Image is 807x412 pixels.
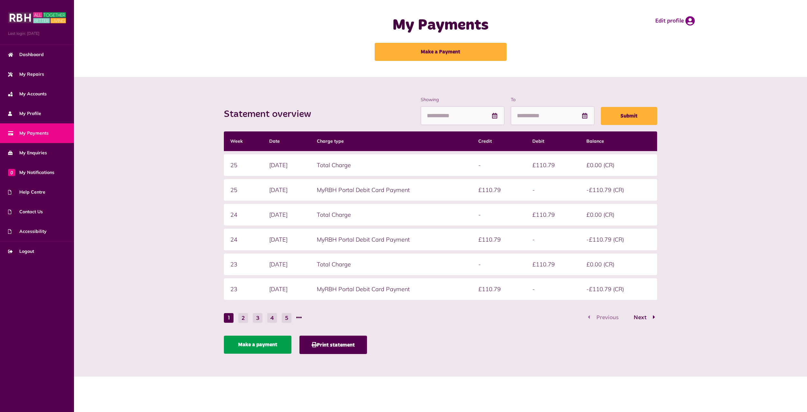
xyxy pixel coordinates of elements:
span: Help Centre [8,189,45,196]
td: 23 [224,278,263,300]
td: 25 [224,179,263,201]
td: -£110.79 (CR) [580,278,657,300]
td: [DATE] [263,278,310,300]
a: Edit profile [655,16,695,26]
span: My Enquiries [8,149,47,156]
a: Make a payment [224,336,291,354]
td: 23 [224,254,263,275]
td: - [472,154,526,176]
span: My Notifications [8,169,54,176]
td: £110.79 [526,254,580,275]
button: Submit [601,107,657,125]
td: - [526,278,580,300]
span: My Profile [8,110,41,117]
label: Showing [421,96,504,103]
span: Accessibility [8,228,47,235]
td: -£110.79 (CR) [580,179,657,201]
td: [DATE] [263,154,310,176]
th: Week [224,131,263,151]
td: -£110.79 (CR) [580,229,657,250]
th: Charge type [310,131,472,151]
th: Date [263,131,310,151]
td: MyRBH Portal Debit Card Payment [310,278,472,300]
button: Print statement [299,336,367,354]
td: [DATE] [263,254,310,275]
td: Total Charge [310,154,472,176]
td: 24 [224,229,263,250]
td: - [472,254,526,275]
td: [DATE] [263,229,310,250]
td: £110.79 [526,204,580,225]
td: [DATE] [263,179,310,201]
button: Go to page 2 [238,313,248,323]
span: My Accounts [8,91,47,97]
a: Make a Payment [375,43,507,61]
h1: My Payments [312,16,569,35]
h2: Statement overview [224,109,317,120]
td: £110.79 [472,229,526,250]
span: Logout [8,248,34,255]
span: My Repairs [8,71,44,78]
button: Go to page 4 [267,313,277,323]
td: Total Charge [310,204,472,225]
span: Contact Us [8,208,43,215]
td: MyRBH Portal Debit Card Payment [310,179,472,201]
td: £0.00 (CR) [580,204,657,225]
span: Dashboard [8,51,44,58]
span: Next [629,315,651,321]
span: Last login: [DATE] [8,31,66,36]
td: £110.79 [472,278,526,300]
td: £110.79 [526,154,580,176]
td: - [526,179,580,201]
label: To [511,96,594,103]
button: Go to page 5 [282,313,291,323]
td: 25 [224,154,263,176]
th: Debit [526,131,580,151]
button: Go to page 3 [253,313,262,323]
td: - [472,204,526,225]
th: Balance [580,131,657,151]
td: £0.00 (CR) [580,154,657,176]
span: My Payments [8,130,49,137]
button: Go to page 2 [627,313,657,322]
td: [DATE] [263,204,310,225]
img: MyRBH [8,11,66,24]
th: Credit [472,131,526,151]
td: 24 [224,204,263,225]
td: £0.00 (CR) [580,254,657,275]
td: £110.79 [472,179,526,201]
td: - [526,229,580,250]
td: Total Charge [310,254,472,275]
span: 0 [8,169,15,176]
td: MyRBH Portal Debit Card Payment [310,229,472,250]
